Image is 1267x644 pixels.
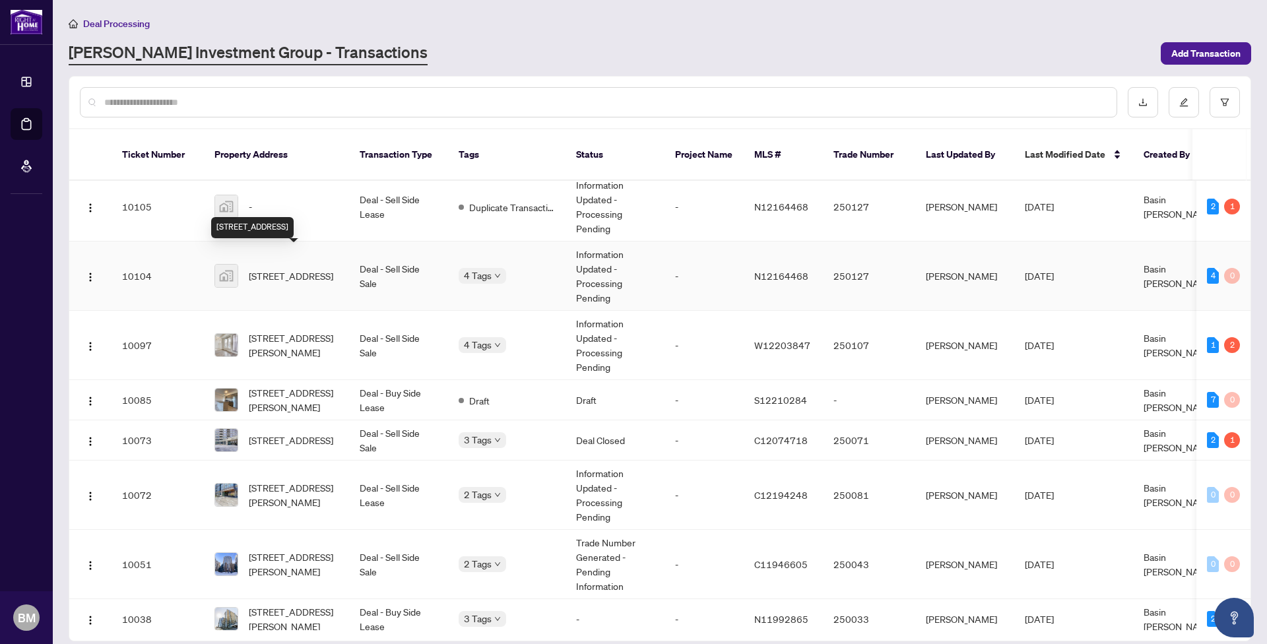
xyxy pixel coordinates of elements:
[1207,432,1219,448] div: 2
[469,200,555,214] span: Duplicate Transaction
[464,337,492,352] span: 4 Tags
[85,341,96,352] img: Logo
[1144,482,1215,508] span: Basin [PERSON_NAME]
[1207,611,1219,627] div: 2
[85,272,96,282] img: Logo
[211,217,294,238] div: [STREET_ADDRESS]
[1207,268,1219,284] div: 4
[349,241,448,311] td: Deal - Sell Side Sale
[566,241,665,311] td: Information Updated - Processing Pending
[1025,394,1054,406] span: [DATE]
[1207,556,1219,572] div: 0
[915,420,1014,461] td: [PERSON_NAME]
[1025,434,1054,446] span: [DATE]
[1025,339,1054,351] span: [DATE]
[1025,558,1054,570] span: [DATE]
[1025,613,1054,625] span: [DATE]
[566,599,665,639] td: -
[494,273,501,279] span: down
[665,241,744,311] td: -
[80,335,101,356] button: Logo
[215,265,238,287] img: thumbnail-img
[80,430,101,451] button: Logo
[112,461,204,530] td: 10072
[566,530,665,599] td: Trade Number Generated - Pending Information
[754,558,808,570] span: C11946605
[823,129,915,181] th: Trade Number
[1128,87,1158,117] button: download
[754,613,808,625] span: N11992865
[80,554,101,575] button: Logo
[80,608,101,629] button: Logo
[1224,432,1240,448] div: 1
[823,311,915,380] td: 250107
[80,196,101,217] button: Logo
[215,429,238,451] img: thumbnail-img
[754,270,808,282] span: N12164468
[915,461,1014,530] td: [PERSON_NAME]
[1161,42,1251,65] button: Add Transaction
[249,604,339,633] span: [STREET_ADDRESS][PERSON_NAME]
[566,311,665,380] td: Information Updated - Processing Pending
[823,530,915,599] td: 250043
[85,491,96,501] img: Logo
[85,203,96,213] img: Logo
[83,18,150,30] span: Deal Processing
[349,172,448,241] td: Deal - Sell Side Lease
[249,385,339,414] span: [STREET_ADDRESS][PERSON_NAME]
[204,129,349,181] th: Property Address
[1144,193,1215,220] span: Basin [PERSON_NAME]
[1171,43,1241,64] span: Add Transaction
[823,461,915,530] td: 250081
[915,172,1014,241] td: [PERSON_NAME]
[80,484,101,505] button: Logo
[249,269,333,283] span: [STREET_ADDRESS]
[349,530,448,599] td: Deal - Sell Side Sale
[566,172,665,241] td: Information Updated - Processing Pending
[665,599,744,639] td: -
[566,420,665,461] td: Deal Closed
[1214,598,1254,637] button: Open asap
[1220,98,1229,107] span: filter
[112,172,204,241] td: 10105
[665,420,744,461] td: -
[1224,199,1240,214] div: 1
[566,461,665,530] td: Information Updated - Processing Pending
[754,339,810,351] span: W12203847
[665,380,744,420] td: -
[1224,392,1240,408] div: 0
[215,608,238,630] img: thumbnail-img
[823,241,915,311] td: 250127
[469,393,490,408] span: Draft
[915,380,1014,420] td: [PERSON_NAME]
[566,129,665,181] th: Status
[69,42,428,65] a: [PERSON_NAME] Investment Group - Transactions
[112,380,204,420] td: 10085
[1207,337,1219,353] div: 1
[80,389,101,410] button: Logo
[112,599,204,639] td: 10038
[1144,263,1215,289] span: Basin [PERSON_NAME]
[754,434,808,446] span: C12074718
[494,342,501,348] span: down
[349,420,448,461] td: Deal - Sell Side Sale
[1144,427,1215,453] span: Basin [PERSON_NAME]
[754,201,808,212] span: N12164468
[215,553,238,575] img: thumbnail-img
[823,380,915,420] td: -
[1014,129,1133,181] th: Last Modified Date
[215,389,238,411] img: thumbnail-img
[69,19,78,28] span: home
[85,560,96,571] img: Logo
[1224,268,1240,284] div: 0
[1207,392,1219,408] div: 7
[1207,199,1219,214] div: 2
[448,129,566,181] th: Tags
[1138,98,1148,107] span: download
[85,396,96,406] img: Logo
[1224,487,1240,503] div: 0
[215,484,238,506] img: thumbnail-img
[1169,87,1199,117] button: edit
[915,530,1014,599] td: [PERSON_NAME]
[823,599,915,639] td: 250033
